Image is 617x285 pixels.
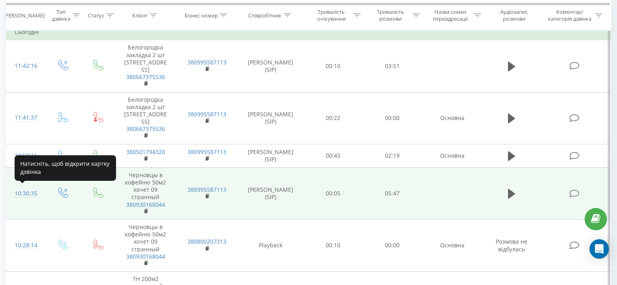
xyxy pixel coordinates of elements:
td: 00:10 [304,40,363,92]
td: 02:19 [363,144,421,167]
td: 00:45 [304,144,363,167]
td: 05:47 [363,167,421,219]
a: 380995587113 [187,110,226,118]
div: 11:42:16 [15,58,36,74]
div: 11:41:37 [15,110,36,126]
div: Коментар/категорія дзвінка [546,9,593,22]
td: Белогородка закладка 2 шт [STREET_ADDRESS] [115,40,176,92]
td: 00:10 [304,219,363,271]
div: Клієнт [132,12,148,19]
a: 380501794320 [126,148,165,156]
td: Основна [421,144,483,167]
div: Назва схеми переадресації [429,9,472,22]
td: [PERSON_NAME] (SIP) [238,167,304,219]
div: Бізнес номер [185,12,218,19]
a: 380667375536 [126,73,165,81]
td: 03:51 [363,40,421,92]
div: Open Intercom Messenger [589,239,609,259]
div: 10:28:14 [15,238,36,253]
a: 380800207313 [187,238,226,245]
td: Белогородка закладка 2 шт [STREET_ADDRESS] [115,92,176,144]
div: Тип дзвінка [51,9,70,22]
a: 380995587113 [187,186,226,193]
td: [PERSON_NAME] (SIP) [238,92,304,144]
div: Тривалість розмови [370,9,411,22]
span: Розмова не відбулась [496,238,527,253]
div: Натисніть, щоб відкрити картку дзвінка [15,155,116,180]
td: Черновцы в кофейню 50м2 хочет 09 странный [115,219,176,271]
td: 00:05 [304,167,363,219]
td: 00:00 [363,92,421,144]
div: [PERSON_NAME] [4,12,45,19]
div: Співробітник [248,12,282,19]
td: Сьогодні [6,24,611,40]
div: 10:30:35 [15,186,36,201]
td: [PERSON_NAME] (SIP) [238,40,304,92]
td: Основна [421,92,483,144]
a: 380930168044 [126,253,165,260]
td: Основна [421,219,483,271]
a: 380995587113 [187,58,226,66]
div: 10:50:11 [15,148,36,164]
a: 380995587113 [187,148,226,156]
td: Playback [238,219,304,271]
div: Тривалість очікування [311,9,352,22]
div: Аудіозапис розмови [490,9,538,22]
td: Черновцы в кофейню 50м2 хочет 09 странный [115,167,176,219]
a: 380667375536 [126,125,165,133]
td: [PERSON_NAME] (SIP) [238,144,304,167]
td: 00:22 [304,92,363,144]
td: 00:00 [363,219,421,271]
div: Статус [88,12,104,19]
a: 380930168044 [126,201,165,208]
